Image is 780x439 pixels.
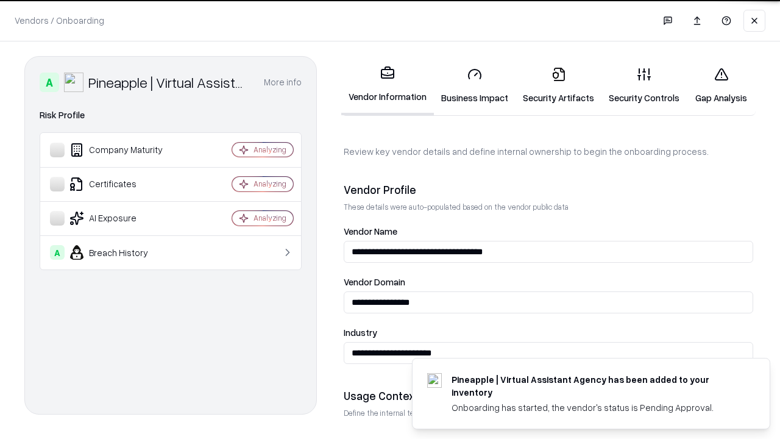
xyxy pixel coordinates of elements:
[15,14,104,27] p: Vendors / Onboarding
[601,57,687,114] a: Security Controls
[434,57,516,114] a: Business Impact
[50,245,196,260] div: Breach History
[40,108,302,123] div: Risk Profile
[344,408,753,418] p: Define the internal team and reason for using this vendor. This helps assess business relevance a...
[253,213,286,223] div: Analyzing
[344,227,753,236] label: Vendor Name
[344,182,753,197] div: Vendor Profile
[452,401,740,414] div: Onboarding has started, the vendor's status is Pending Approval.
[50,211,196,226] div: AI Exposure
[40,73,59,92] div: A
[253,179,286,189] div: Analyzing
[687,57,756,114] a: Gap Analysis
[344,277,753,287] label: Vendor Domain
[341,56,434,115] a: Vendor Information
[344,145,753,158] p: Review key vendor details and define internal ownership to begin the onboarding process.
[427,373,442,388] img: trypineapple.com
[50,245,65,260] div: A
[344,388,753,403] div: Usage Context
[344,202,753,212] p: These details were auto-populated based on the vendor public data
[88,73,249,92] div: Pineapple | Virtual Assistant Agency
[264,71,302,93] button: More info
[253,145,286,155] div: Analyzing
[344,328,753,337] label: Industry
[452,373,740,399] div: Pineapple | Virtual Assistant Agency has been added to your inventory
[516,57,601,114] a: Security Artifacts
[64,73,83,92] img: Pineapple | Virtual Assistant Agency
[50,177,196,191] div: Certificates
[50,143,196,157] div: Company Maturity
